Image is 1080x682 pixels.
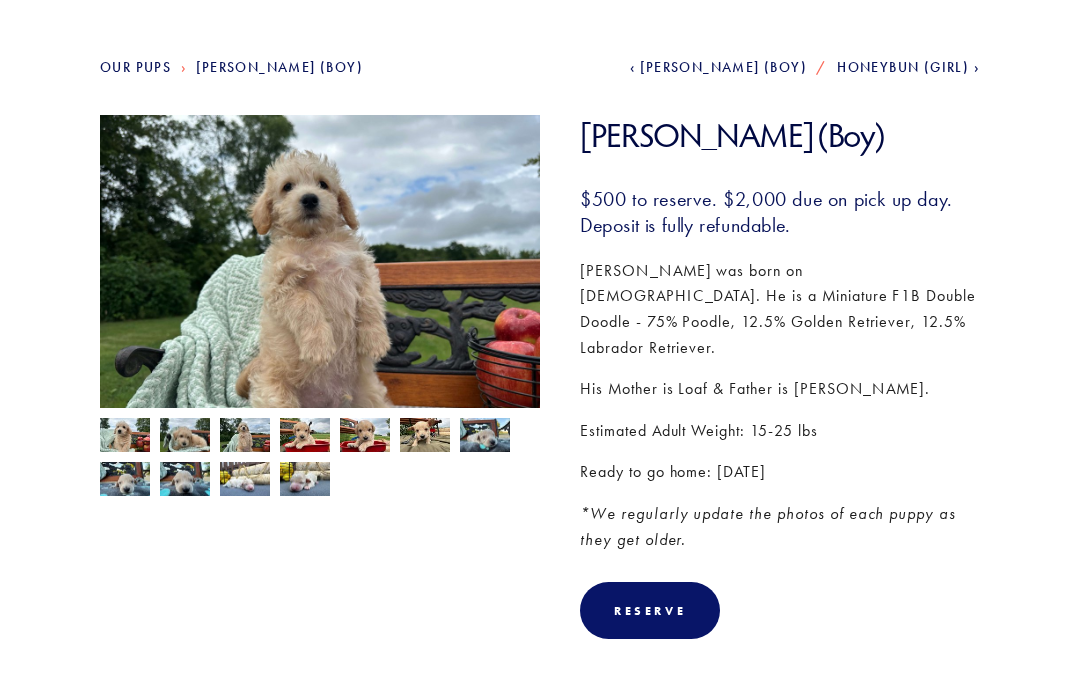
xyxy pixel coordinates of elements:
img: Hayden 2.jpg [220,461,270,499]
img: Hayden 7.jpg [280,418,330,456]
img: Hayden 1.jpg [280,461,330,499]
img: Hayden 10.jpg [100,418,150,456]
img: Hayden 9.jpg [100,115,540,445]
img: Hayden 4.jpg [100,461,150,499]
img: Hayden 8.jpg [400,418,450,456]
div: Reserve [614,603,686,618]
h3: $500 to reserve. $2,000 due on pick up day. Deposit is fully refundable. [580,186,980,238]
span: [PERSON_NAME] (Boy) [640,59,807,76]
a: [PERSON_NAME] (Boy) [196,59,363,76]
p: His Mother is Loaf & Father is [PERSON_NAME]. [580,376,980,402]
img: Hayden 6.jpg [340,418,390,456]
img: Hayden 5.jpg [160,461,210,499]
h1: [PERSON_NAME] (Boy) [580,115,980,156]
a: Our Pups [100,59,171,76]
a: Honeybun (Girl) [837,59,980,76]
p: [PERSON_NAME] was born on [DEMOGRAPHIC_DATA]. He is a Miniature F1B Double Doodle - 75% Poodle, 1... [580,258,980,360]
img: Hayden 9.jpg [220,418,270,456]
p: Ready to go home: [DATE] [580,459,980,485]
a: [PERSON_NAME] (Boy) [630,59,807,76]
img: Hayden 11.jpg [160,417,210,455]
span: Honeybun (Girl) [837,59,969,76]
div: Reserve [580,582,720,639]
p: Estimated Adult Weight: 15-25 lbs [580,418,980,444]
img: Hayden 3.jpg [460,417,510,455]
em: *We regularly update the photos of each puppy as they get older. [580,504,961,549]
